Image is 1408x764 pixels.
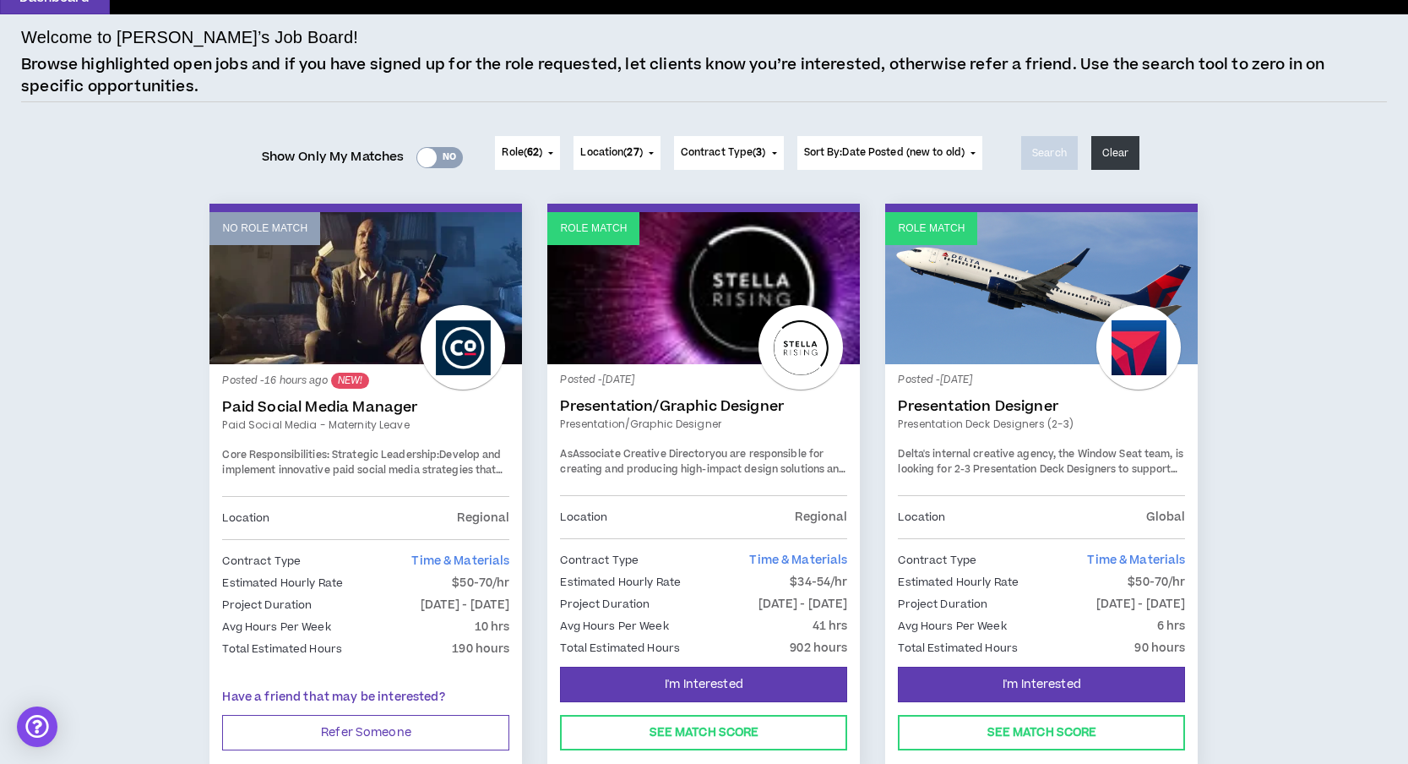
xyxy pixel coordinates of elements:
[898,573,1019,592] p: Estimated Hourly Rate
[547,212,860,364] a: Role Match
[574,136,660,170] button: Location(27)
[560,617,668,636] p: Avg Hours Per Week
[1021,136,1078,170] button: Search
[1134,639,1185,658] p: 90 hours
[1157,617,1186,636] p: 6 hrs
[421,596,510,614] p: [DATE] - [DATE]
[790,573,847,592] p: $34-54/hr
[1091,136,1140,170] button: Clear
[209,212,522,364] a: No Role Match
[885,212,1198,364] a: Role Match
[560,639,680,658] p: Total Estimated Hours
[222,509,269,527] p: Location
[560,398,847,415] a: Presentation/Graphic Designer
[222,448,329,462] strong: Core Responsibilities:
[332,448,439,462] strong: Strategic Leadership:
[21,54,1387,97] p: Browse highlighted open jobs and if you have signed up for the role requested, let clients know y...
[804,145,965,160] span: Sort By: Date Posted (new to old)
[222,689,509,707] p: Have a friend that may be interested?
[898,639,1018,658] p: Total Estimated Hours
[222,221,307,237] p: No Role Match
[898,551,976,570] p: Contract Type
[898,398,1185,415] a: Presentation Designer
[573,447,709,461] strong: Associate Creative Director
[665,677,743,693] span: I'm Interested
[756,145,762,160] span: 3
[222,596,312,614] p: Project Duration
[1087,552,1185,569] span: Time & Materials
[560,573,681,592] p: Estimated Hourly Rate
[898,447,1182,506] span: Delta's internal creative agency, the Window Seat team, is looking for 2-3 Presentation Deck Desi...
[560,221,627,237] p: Role Match
[1003,677,1081,693] span: I'm Interested
[560,667,847,702] button: I'm Interested
[758,595,848,614] p: [DATE] - [DATE]
[627,145,639,160] span: 27
[797,136,983,170] button: Sort By:Date Posted (new to old)
[1146,508,1186,527] p: Global
[1096,595,1186,614] p: [DATE] - [DATE]
[580,145,642,161] span: Location ( )
[560,508,607,527] p: Location
[560,595,650,614] p: Project Duration
[527,145,539,160] span: 62
[560,551,639,570] p: Contract Type
[681,145,766,161] span: Contract Type ( )
[222,618,330,636] p: Avg Hours Per Week
[674,136,784,170] button: Contract Type(3)
[222,552,301,570] p: Contract Type
[222,373,509,389] p: Posted - 16 hours ago
[560,417,847,432] a: Presentation/Graphic Designer
[21,25,358,50] h4: Welcome to [PERSON_NAME]’s Job Board!
[262,145,405,170] span: Show Only My Matches
[795,508,847,527] p: Regional
[502,145,542,161] span: Role ( )
[790,639,847,658] p: 902 hours
[560,447,572,461] span: As
[457,509,509,527] p: Regional
[222,574,343,592] p: Estimated Hourly Rate
[1128,573,1185,592] p: $50-70/hr
[452,640,509,658] p: 190 hours
[898,715,1185,750] button: See Match Score
[560,715,847,750] button: See Match Score
[17,707,57,747] div: Open Intercom Messenger
[475,618,510,636] p: 10 hrs
[222,399,509,416] a: Paid Social Media Manager
[898,595,987,614] p: Project Duration
[898,373,1185,388] p: Posted - [DATE]
[411,553,509,570] span: Time & Materials
[898,617,1006,636] p: Avg Hours Per Week
[749,552,847,569] span: Time & Materials
[495,136,560,170] button: Role(62)
[898,508,945,527] p: Location
[898,667,1185,702] button: I'm Interested
[331,373,369,389] sup: NEW!
[560,373,847,388] p: Posted - [DATE]
[898,221,965,237] p: Role Match
[222,715,509,750] button: Refer Someone
[222,417,509,433] a: Paid Social Media - Maternity leave
[452,574,509,592] p: $50-70/hr
[898,417,1185,432] a: Presentation Deck Designers (2-3)
[222,640,342,658] p: Total Estimated Hours
[813,617,848,636] p: 41 hrs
